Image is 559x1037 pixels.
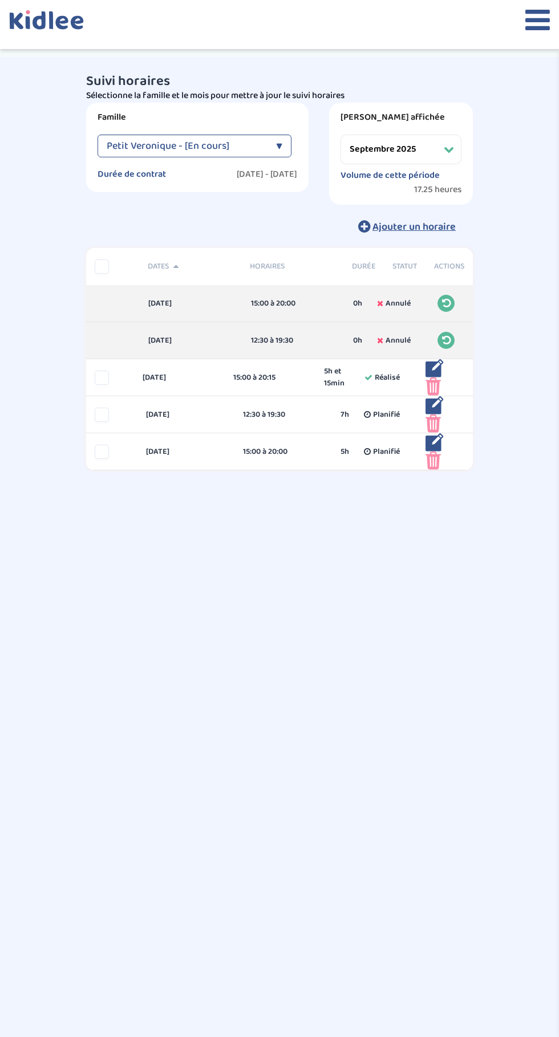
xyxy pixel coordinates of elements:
[86,89,473,103] p: Sélectionne la famille et le mois pour mettre à jour le suivi horaires
[107,135,229,157] span: Petit Veronique - [En cours]
[353,335,362,347] span: 0h
[250,261,335,273] span: Horaires
[386,335,411,347] span: Annulé
[341,409,349,421] span: 7h
[140,335,242,347] div: [DATE]
[86,74,473,89] h3: Suivi horaires
[373,446,400,458] span: Planifié
[341,170,440,181] label: Volume de cette période
[386,298,411,310] span: Annulé
[353,298,362,310] span: 0h
[251,298,337,310] div: 15:00 à 20:00
[140,298,242,310] div: [DATE]
[426,452,441,470] img: poubelle_rose.png
[276,135,282,157] div: ▼
[98,169,166,180] label: Durée de contrat
[243,409,323,421] div: 12:30 à 19:30
[139,261,241,273] div: Dates
[372,219,456,235] span: Ajouter un horaire
[426,359,444,377] img: modifier_bleu.png
[137,446,235,458] div: [DATE]
[233,372,307,384] div: 15:00 à 20:15
[414,184,461,196] span: 17.25 heures
[426,433,444,452] img: modifier_bleu.png
[341,112,461,123] label: [PERSON_NAME] affichée
[384,261,426,273] div: Statut
[251,335,337,347] div: 12:30 à 19:30
[426,396,444,414] img: modifier_bleu.png
[375,372,400,384] span: Réalisé
[426,414,441,433] img: poubelle_rose.png
[134,372,225,384] div: [DATE]
[426,377,441,396] img: poubelle_rose.png
[343,261,384,273] div: Durée
[137,409,235,421] div: [DATE]
[341,214,473,239] button: Ajouter un horaire
[243,446,323,458] div: 15:00 à 20:00
[373,409,400,421] span: Planifié
[324,365,350,389] span: 5h et 15min
[98,112,297,123] label: Famille
[237,169,297,180] label: [DATE] - [DATE]
[341,446,349,458] span: 5h
[426,261,473,273] div: Actions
